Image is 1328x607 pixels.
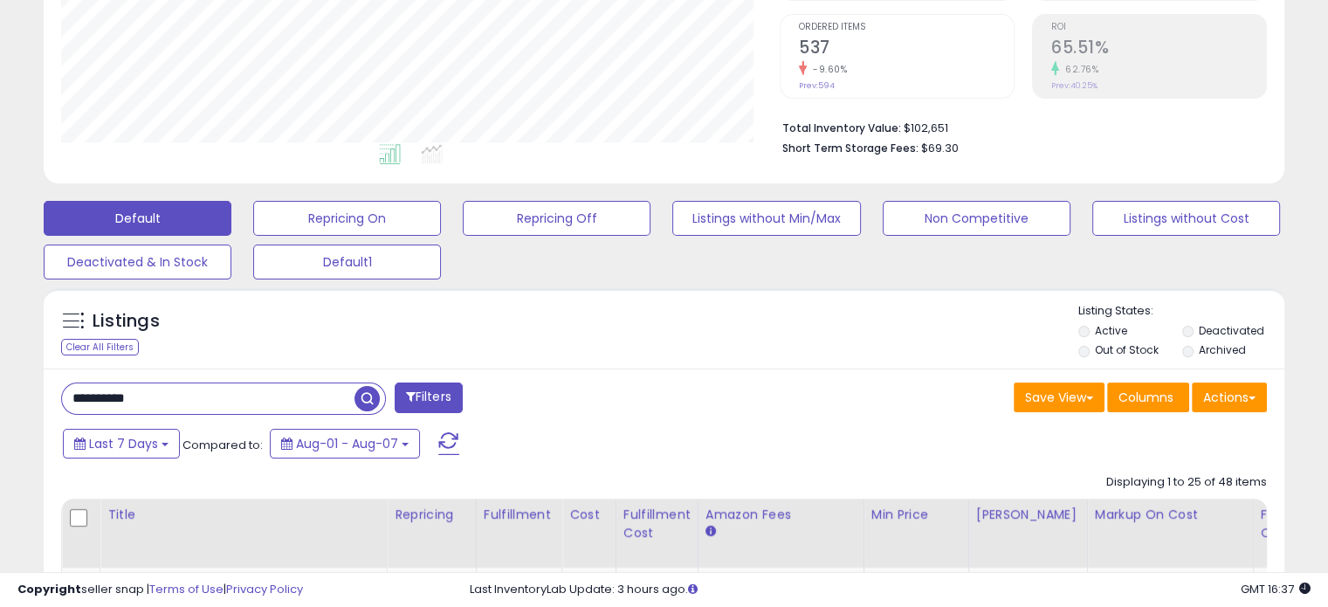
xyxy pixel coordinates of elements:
[1092,201,1280,236] button: Listings without Cost
[470,582,1311,598] div: Last InventoryLab Update: 3 hours ago.
[253,245,441,279] button: Default1
[107,506,380,524] div: Title
[1095,342,1159,357] label: Out of Stock
[1051,23,1266,32] span: ROI
[1051,38,1266,61] h2: 65.51%
[1106,474,1267,491] div: Displaying 1 to 25 of 48 items
[705,506,857,524] div: Amazon Fees
[484,506,554,524] div: Fulfillment
[782,121,901,135] b: Total Inventory Value:
[226,581,303,597] a: Privacy Policy
[1241,581,1311,597] span: 2025-08-15 16:37 GMT
[61,339,139,355] div: Clear All Filters
[44,201,231,236] button: Default
[1192,383,1267,412] button: Actions
[1198,323,1263,338] label: Deactivated
[1107,383,1189,412] button: Columns
[799,38,1014,61] h2: 537
[782,141,919,155] b: Short Term Storage Fees:
[623,506,691,542] div: Fulfillment Cost
[1095,323,1127,338] label: Active
[871,506,961,524] div: Min Price
[799,23,1014,32] span: Ordered Items
[705,524,716,540] small: Amazon Fees.
[1118,389,1173,406] span: Columns
[463,201,650,236] button: Repricing Off
[149,581,224,597] a: Terms of Use
[799,80,835,91] small: Prev: 594
[270,429,420,459] button: Aug-01 - Aug-07
[63,429,180,459] button: Last 7 Days
[395,383,463,413] button: Filters
[883,201,1070,236] button: Non Competitive
[182,437,263,453] span: Compared to:
[17,582,303,598] div: seller snap | |
[1198,342,1245,357] label: Archived
[253,201,441,236] button: Repricing On
[921,140,959,156] span: $69.30
[1261,506,1321,542] div: Fulfillable Quantity
[89,435,158,452] span: Last 7 Days
[1087,499,1253,568] th: The percentage added to the cost of goods (COGS) that forms the calculator for Min & Max prices.
[782,116,1254,137] li: $102,651
[569,506,609,524] div: Cost
[17,581,81,597] strong: Copyright
[296,435,398,452] span: Aug-01 - Aug-07
[395,506,469,524] div: Repricing
[44,245,231,279] button: Deactivated & In Stock
[976,506,1080,524] div: [PERSON_NAME]
[93,309,160,334] h5: Listings
[1051,80,1097,91] small: Prev: 40.25%
[807,63,847,76] small: -9.60%
[1095,506,1246,524] div: Markup on Cost
[672,201,860,236] button: Listings without Min/Max
[1014,383,1104,412] button: Save View
[1059,63,1098,76] small: 62.76%
[1078,303,1284,320] p: Listing States:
